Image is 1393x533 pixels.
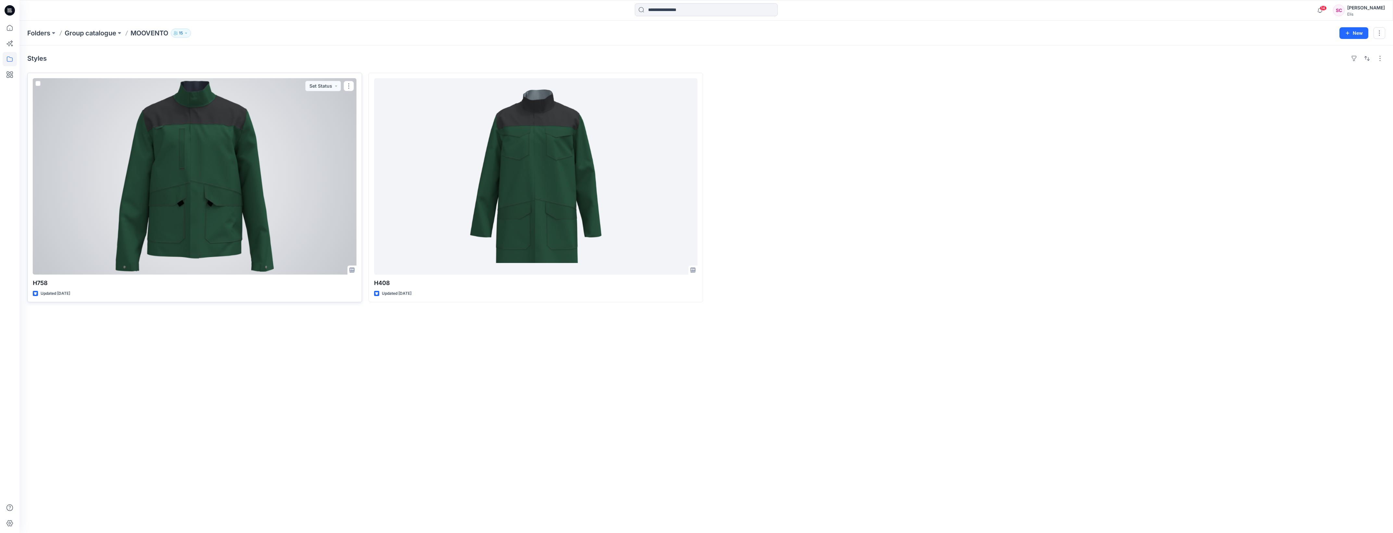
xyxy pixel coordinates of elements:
[171,29,191,38] button: 15
[131,29,168,38] p: MOOVENTO
[1339,27,1368,39] button: New
[33,279,357,288] p: H758
[374,78,698,275] a: H408
[1347,12,1385,17] div: Elis
[41,290,70,297] p: Updated [DATE]
[1333,5,1345,16] div: SC
[27,55,47,62] h4: Styles
[382,290,411,297] p: Updated [DATE]
[27,29,50,38] a: Folders
[65,29,116,38] a: Group catalogue
[179,30,183,37] p: 15
[1320,6,1327,11] span: 14
[1347,4,1385,12] div: [PERSON_NAME]
[33,78,357,275] a: H758
[374,279,698,288] p: H408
